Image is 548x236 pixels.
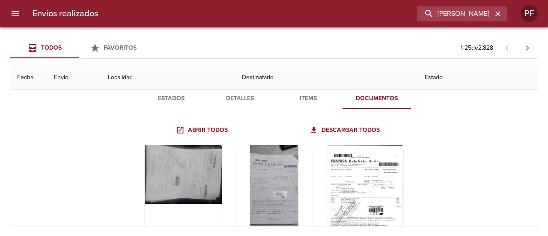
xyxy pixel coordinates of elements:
[104,44,137,51] span: Favoritos
[137,88,411,109] div: Tabs detalle de guia
[521,5,538,22] div: Abrir información de usuario
[41,44,62,51] span: Todos
[47,66,101,90] th: Envio
[174,122,231,138] a: Abrir todos
[178,125,228,136] span: Abrir todos
[348,93,406,104] span: Documentos
[418,66,538,90] th: Estado
[497,43,517,52] span: Pagina anterior
[101,66,235,90] th: Localidad
[311,125,380,136] span: Descargar todos
[33,7,98,21] h6: Envios realizados
[417,6,492,21] input: buscar
[5,3,26,24] button: menu
[279,93,337,104] span: Items
[308,122,383,138] a: Descargar todos
[211,93,269,104] span: Detalles
[235,66,418,90] th: Destinatario
[521,5,538,22] div: PF
[142,93,200,104] span: Estados
[461,44,493,52] p: 1 - 25 de 2.828
[10,66,47,90] th: Fecha
[517,38,538,58] span: Pagina siguiente
[10,38,147,58] div: Tabs Envios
